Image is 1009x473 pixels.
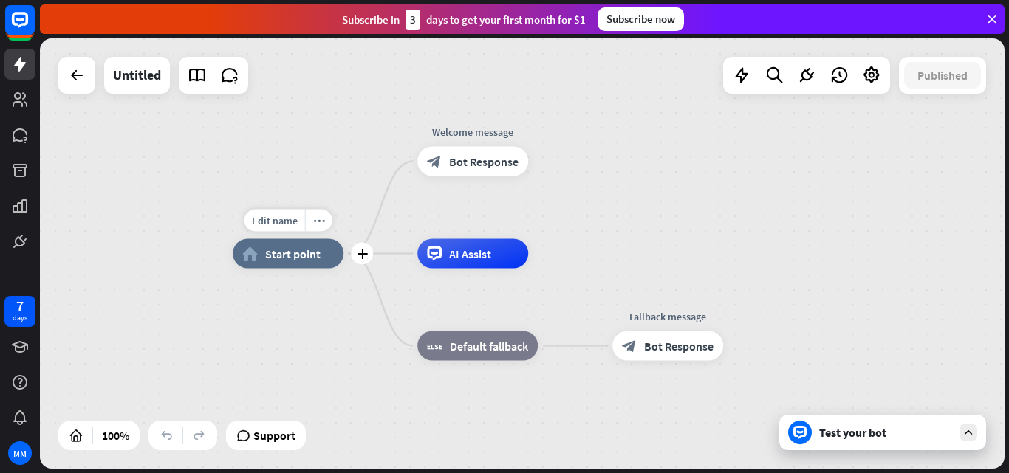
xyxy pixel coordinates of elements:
[819,425,952,440] div: Test your bot
[449,246,491,261] span: AI Assist
[252,214,298,227] span: Edit name
[98,424,134,447] div: 100%
[12,6,56,50] button: Open LiveChat chat widget
[622,339,637,353] i: block_bot_response
[904,62,981,89] button: Published
[601,309,734,324] div: Fallback message
[449,154,519,169] span: Bot Response
[313,215,325,226] i: more_horiz
[406,125,539,139] div: Welcome message
[427,154,442,169] i: block_bot_response
[406,10,420,30] div: 3
[265,246,321,261] span: Start point
[253,424,295,447] span: Support
[242,246,258,261] i: home_2
[16,300,24,313] div: 7
[13,313,27,323] div: days
[4,296,35,327] a: 7 days
[357,249,368,259] i: plus
[113,57,161,94] div: Untitled
[450,339,528,353] span: Default fallback
[644,339,714,353] span: Bot Response
[427,339,442,353] i: block_fallback
[598,7,684,31] div: Subscribe now
[8,441,32,465] div: MM
[342,10,586,30] div: Subscribe in days to get your first month for $1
